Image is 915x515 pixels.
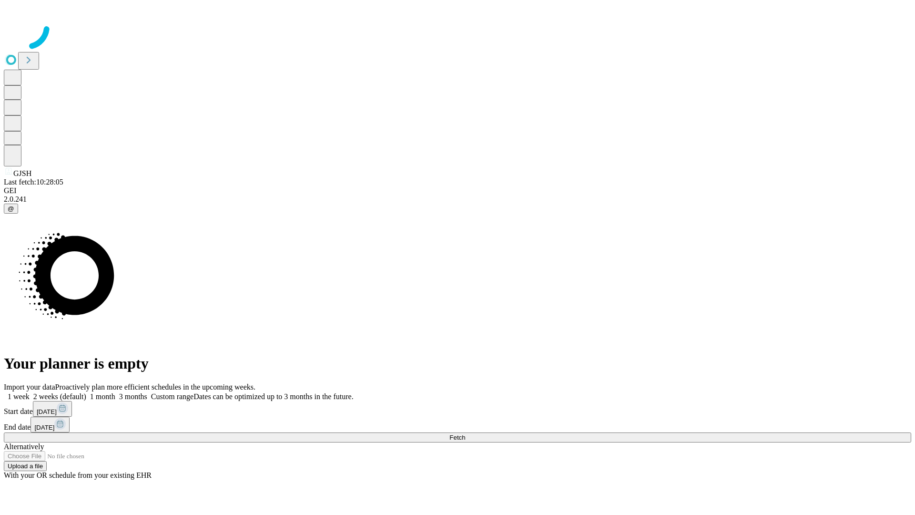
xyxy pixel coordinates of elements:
[4,433,911,443] button: Fetch
[151,392,193,401] span: Custom range
[33,401,72,417] button: [DATE]
[33,392,86,401] span: 2 weeks (default)
[4,401,911,417] div: Start date
[119,392,147,401] span: 3 months
[37,408,57,415] span: [DATE]
[4,204,18,214] button: @
[4,195,911,204] div: 2.0.241
[449,434,465,441] span: Fetch
[4,461,47,471] button: Upload a file
[8,205,14,212] span: @
[4,355,911,372] h1: Your planner is empty
[30,417,70,433] button: [DATE]
[55,383,255,391] span: Proactively plan more efficient schedules in the upcoming weeks.
[193,392,353,401] span: Dates can be optimized up to 3 months in the future.
[4,417,911,433] div: End date
[4,178,63,186] span: Last fetch: 10:28:05
[4,471,152,479] span: With your OR schedule from your existing EHR
[13,169,31,177] span: GJSH
[90,392,115,401] span: 1 month
[34,424,54,431] span: [DATE]
[4,443,44,451] span: Alternatively
[4,383,55,391] span: Import your data
[4,186,911,195] div: GEI
[8,392,30,401] span: 1 week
